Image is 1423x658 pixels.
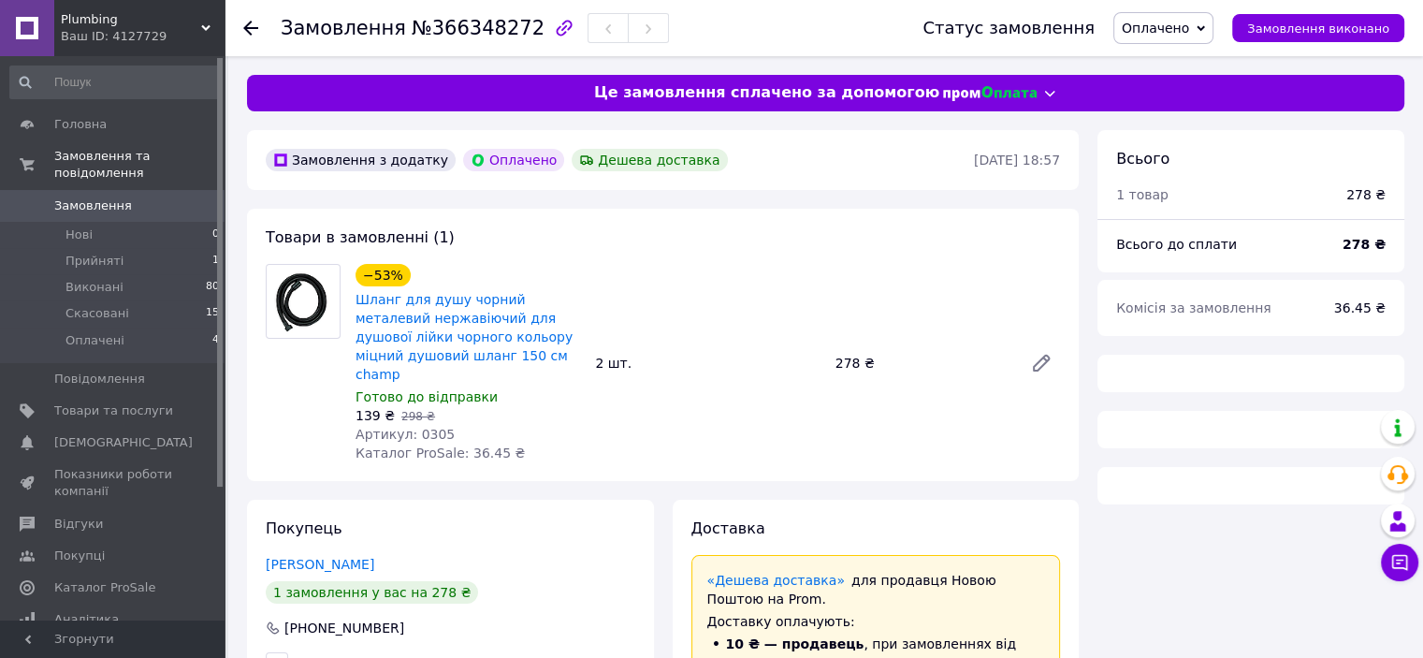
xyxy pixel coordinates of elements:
[266,228,455,246] span: Товари в замовленні (1)
[243,19,258,37] div: Повернутися назад
[54,402,173,419] span: Товари та послуги
[212,253,219,270] span: 1
[356,292,573,382] a: Шланг для душу чорний металевий нержавіючий для душової лійки чорного кольору міцний душовий шлан...
[356,389,498,404] span: Готово до відправки
[54,611,119,628] span: Аналітика
[54,197,132,214] span: Замовлення
[588,350,827,376] div: 2 шт.
[1247,22,1389,36] span: Замовлення виконано
[922,19,1095,37] div: Статус замовлення
[1232,14,1404,42] button: Замовлення виконано
[726,636,864,651] span: 10 ₴ — продавець
[356,427,455,442] span: Артикул: 0305
[54,579,155,596] span: Каталог ProSale
[1334,300,1386,315] span: 36.45 ₴
[266,519,342,537] span: Покупець
[1023,344,1060,382] a: Редагувати
[54,434,193,451] span: [DEMOGRAPHIC_DATA]
[65,253,123,270] span: Прийняті
[1116,187,1169,202] span: 1 товар
[1346,185,1386,204] div: 278 ₴
[271,265,335,338] img: Шланг для душу чорний металевий нержавіючий для душової лійки чорного кольору міцний душовий шлан...
[707,612,1045,631] div: Доставку оплачують:
[572,149,727,171] div: Дешева доставка
[594,82,939,104] span: Це замовлення сплачено за допомогою
[1381,544,1418,581] button: Чат з покупцем
[1116,237,1237,252] span: Всього до сплати
[1116,150,1169,168] span: Всього
[54,148,225,182] span: Замовлення та повідомлення
[65,227,93,243] span: Нові
[54,466,173,500] span: Показники роботи компанії
[1343,237,1386,252] b: 278 ₴
[65,305,129,322] span: Скасовані
[54,371,145,387] span: Повідомлення
[974,153,1060,168] time: [DATE] 18:57
[356,408,395,423] span: 139 ₴
[266,557,374,572] a: [PERSON_NAME]
[54,548,105,564] span: Покупці
[61,11,201,28] span: Plumbing
[707,571,1045,608] div: для продавця Новою Поштою на Prom.
[356,446,525,461] span: Каталог ProSale: 36.45 ₴
[266,149,456,171] div: Замовлення з додатку
[356,264,411,286] div: −53%
[283,619,406,637] div: [PHONE_NUMBER]
[65,332,124,349] span: Оплачені
[212,332,219,349] span: 4
[463,149,564,171] div: Оплачено
[401,410,435,423] span: 298 ₴
[1122,21,1189,36] span: Оплачено
[206,279,219,296] span: 80
[266,581,478,604] div: 1 замовлення у вас на 278 ₴
[281,17,406,39] span: Замовлення
[206,305,219,322] span: 15
[691,519,765,537] span: Доставка
[412,17,545,39] span: №366348272
[212,227,219,243] span: 0
[54,116,107,133] span: Головна
[54,516,103,533] span: Відгуки
[9,66,221,99] input: Пошук
[1116,300,1271,315] span: Комісія за замовлення
[65,279,123,296] span: Виконані
[828,350,1015,376] div: 278 ₴
[707,573,845,588] a: «Дешева доставка»
[61,28,225,45] div: Ваш ID: 4127729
